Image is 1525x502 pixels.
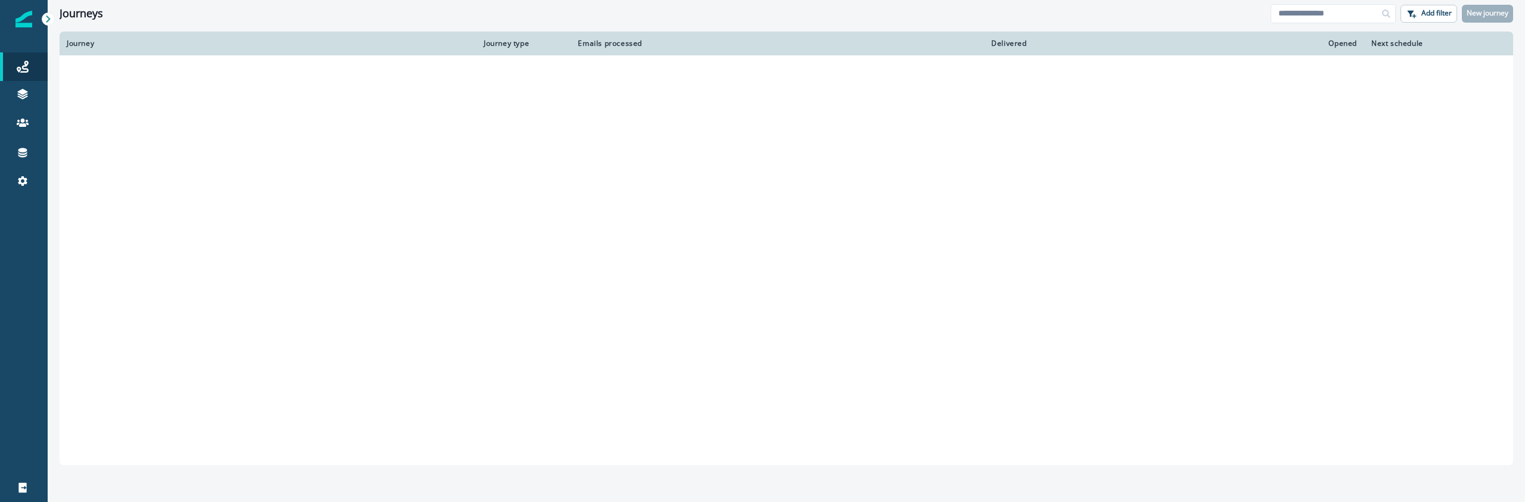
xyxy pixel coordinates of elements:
p: New journey [1467,9,1508,17]
button: New journey [1462,5,1513,23]
p: Add filter [1421,9,1452,17]
img: Inflection [15,11,32,27]
div: Delivered [656,39,1027,48]
h1: Journeys [60,7,103,20]
div: Journey type [484,39,559,48]
div: Opened [1041,39,1357,48]
div: Journey [67,39,469,48]
div: Emails processed [573,39,642,48]
button: Add filter [1400,5,1457,23]
div: Next schedule [1371,39,1476,48]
